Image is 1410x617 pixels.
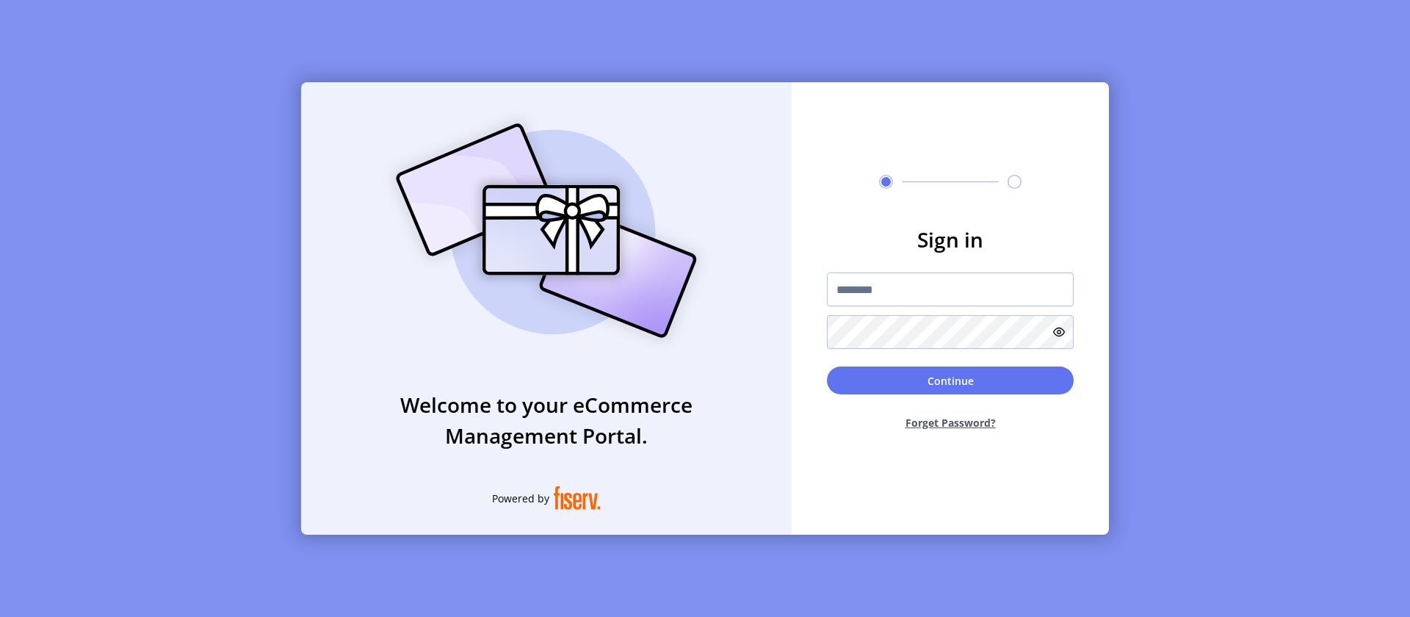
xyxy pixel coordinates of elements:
[374,107,719,354] img: card_Illustration.svg
[492,491,549,506] span: Powered by
[827,403,1074,442] button: Forget Password?
[827,367,1074,394] button: Continue
[827,224,1074,255] h3: Sign in
[301,389,792,451] h3: Welcome to your eCommerce Management Portal.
